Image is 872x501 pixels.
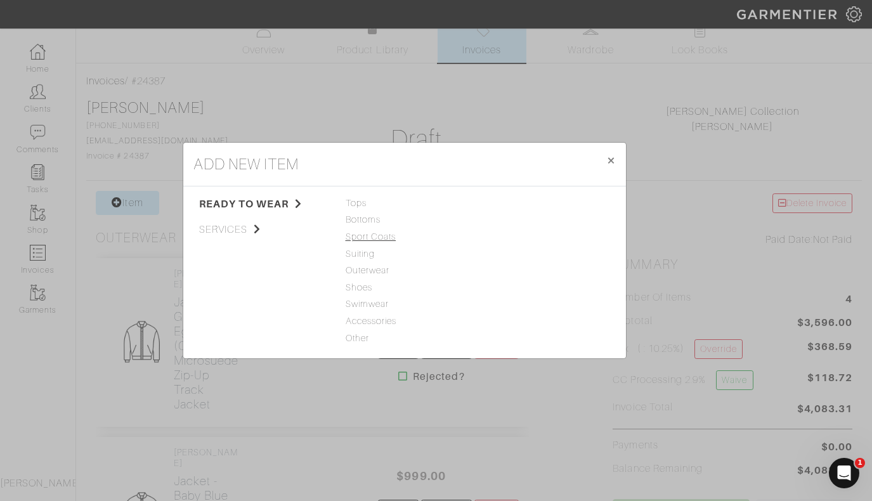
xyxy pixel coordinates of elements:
[606,152,616,169] span: ×
[199,197,327,212] span: ready to wear
[829,458,859,488] iframe: Intercom live chat
[346,315,464,329] span: Accessories
[199,222,327,237] span: services
[346,213,464,227] span: Bottoms
[346,332,464,346] span: Other
[855,458,865,468] span: 1
[193,153,299,176] h4: add new item
[346,281,464,295] span: Shoes
[346,264,464,278] span: Outerwear
[346,247,464,261] span: Suiting
[346,230,464,244] span: Sport Coats
[346,197,464,211] span: Tops
[346,297,464,311] span: Swimwear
